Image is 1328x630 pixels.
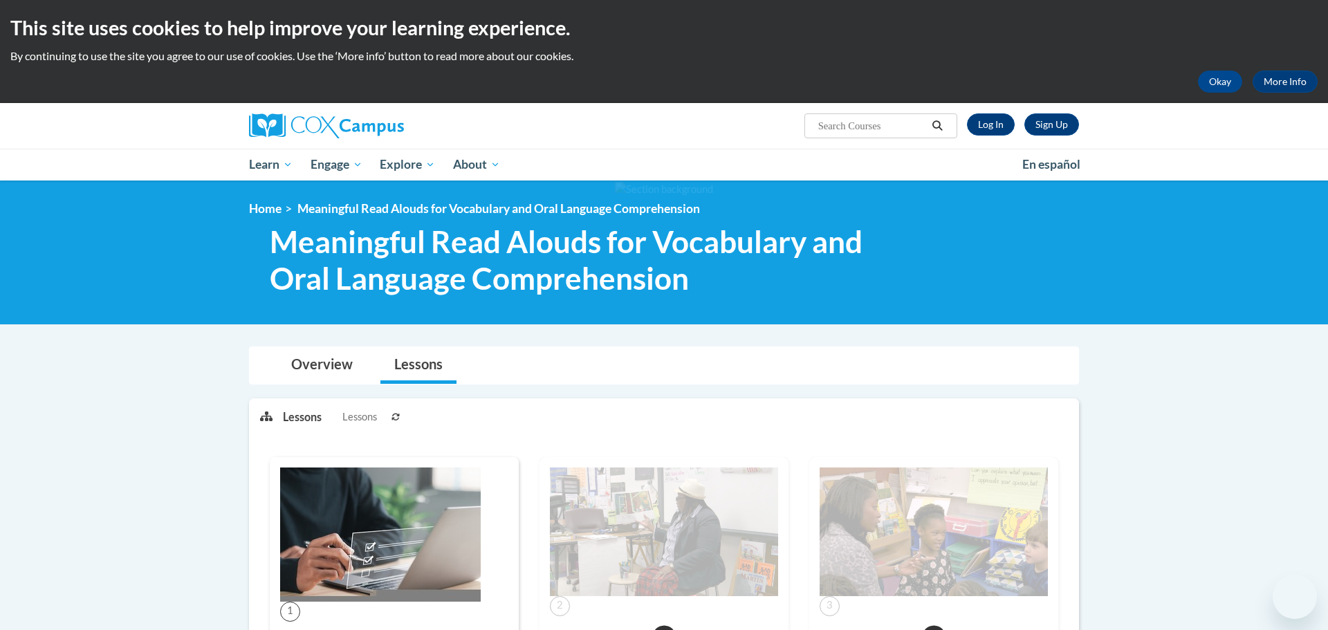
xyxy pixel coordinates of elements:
a: Explore [371,149,444,180]
span: Explore [380,156,435,173]
img: Section background [615,182,713,197]
p: By continuing to use the site you agree to our use of cookies. Use the ‘More info’ button to read... [10,48,1318,64]
span: En español [1022,157,1080,172]
button: Okay [1198,71,1242,93]
a: Overview [277,347,367,384]
a: About [444,149,509,180]
input: Search Courses [817,118,928,134]
span: 3 [820,596,840,616]
iframe: Button to launch messaging window [1273,575,1317,619]
a: Lessons [380,347,456,384]
a: En español [1013,150,1089,179]
a: More Info [1253,71,1318,93]
a: Register [1024,113,1079,136]
span: Engage [311,156,362,173]
span: Meaningful Read Alouds for Vocabulary and Oral Language Comprehension [270,223,887,297]
h2: This site uses cookies to help improve your learning experience. [10,14,1318,41]
a: Engage [302,149,371,180]
img: Cox Campus [249,113,404,138]
span: Lessons [342,409,377,425]
button: Search [928,118,948,134]
p: Lessons [283,409,322,425]
img: Course Image [550,467,778,596]
i:  [932,121,944,131]
span: Meaningful Read Alouds for Vocabulary and Oral Language Comprehension [297,201,700,216]
img: Course Image [280,467,481,602]
div: Main menu [228,149,1100,180]
img: Course Image [820,467,1048,596]
a: Learn [240,149,302,180]
a: Log In [967,113,1015,136]
span: About [453,156,500,173]
span: 2 [550,596,570,616]
span: Learn [249,156,293,173]
a: Home [249,201,282,216]
span: 1 [280,602,300,622]
a: Cox Campus [249,113,512,138]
